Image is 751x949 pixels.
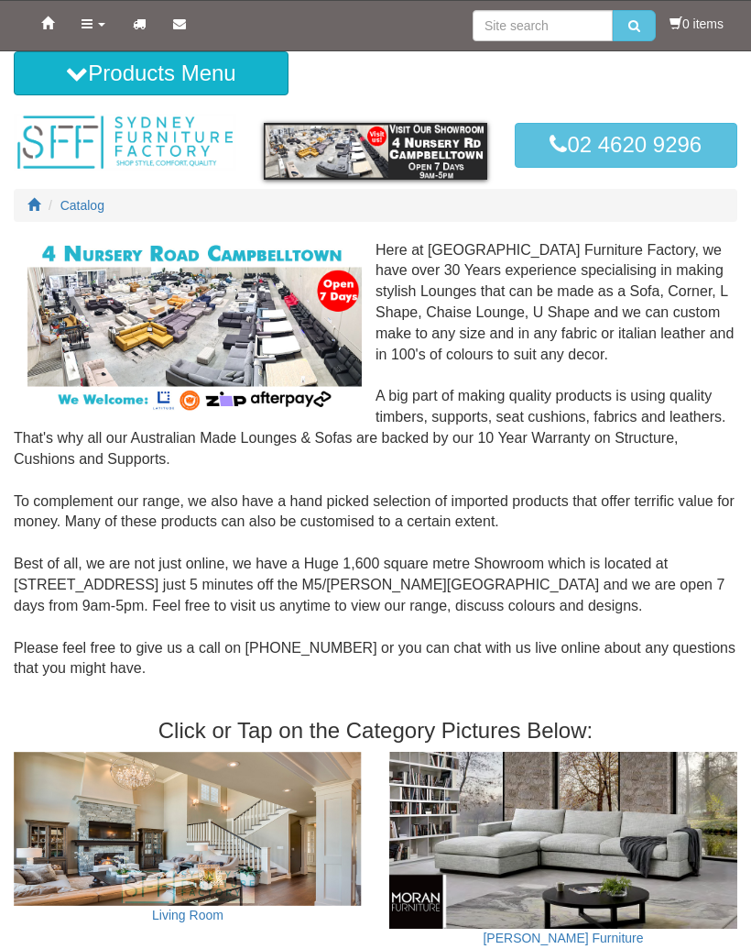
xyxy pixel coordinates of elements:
button: Products Menu [14,51,288,95]
a: Living Room [152,908,223,922]
img: Moran Furniture [389,752,737,929]
a: 02 4620 9296 [515,123,737,167]
input: Site search [473,10,613,41]
div: Here at [GEOGRAPHIC_DATA] Furniture Factory, we have over 30 Years experience specialising in mak... [14,240,737,701]
h3: Click or Tap on the Category Pictures Below: [14,719,737,743]
a: [PERSON_NAME] Furniture [483,931,643,945]
img: showroom.gif [264,123,486,179]
li: 0 items [669,15,724,33]
a: Catalog [60,198,104,213]
img: Living Room [14,752,362,905]
img: Sydney Furniture Factory [14,114,236,171]
img: Corner Modular Lounges [27,240,362,414]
